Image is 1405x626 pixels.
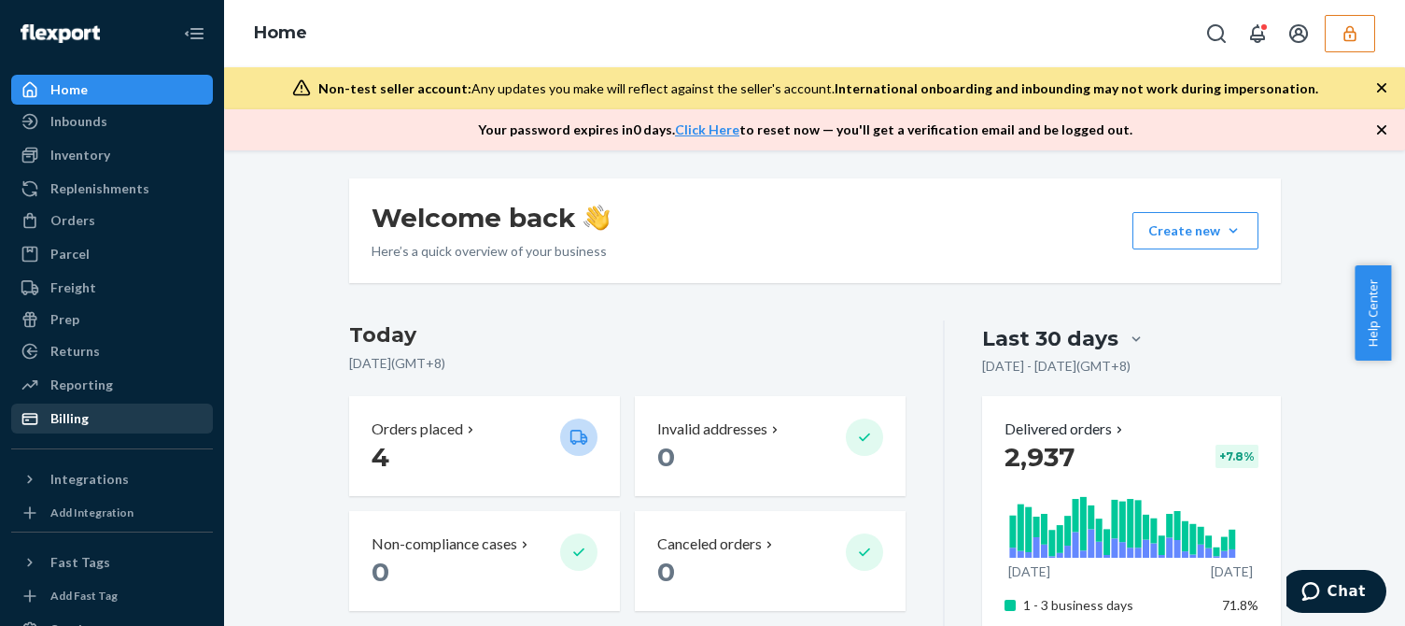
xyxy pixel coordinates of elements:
[982,324,1118,353] div: Last 30 days
[50,278,96,297] div: Freight
[11,140,213,170] a: Inventory
[50,376,113,394] div: Reporting
[11,174,213,204] a: Replenishments
[635,511,906,611] button: Canceled orders 0
[11,370,213,400] a: Reporting
[11,273,213,303] a: Freight
[50,553,110,572] div: Fast Tags
[372,242,610,261] p: Here’s a quick overview of your business
[675,121,739,137] a: Click Here
[657,419,767,440] p: Invalid addresses
[372,201,610,235] h1: Welcome back
[11,502,213,524] a: Add Integration
[50,146,110,164] div: Inventory
[11,464,213,494] button: Integrations
[372,534,517,555] p: Non-compliance cases
[1239,15,1276,52] button: Open notifications
[1280,15,1317,52] button: Open account menu
[11,585,213,607] a: Add Fast Tag
[349,354,906,373] p: [DATE] ( GMT+8 )
[657,534,762,555] p: Canceled orders
[1198,15,1235,52] button: Open Search Box
[21,24,100,43] img: Flexport logo
[318,80,471,96] span: Non-test seller account:
[318,79,1318,98] div: Any updates you make will reflect against the seller's account.
[349,511,620,611] button: Non-compliance cases 0
[1222,597,1258,613] span: 71.8%
[657,556,675,588] span: 0
[349,320,906,350] h3: Today
[11,75,213,105] a: Home
[1023,596,1207,615] p: 1 - 3 business days
[835,80,1318,96] span: International onboarding and inbounding may not work during impersonation.
[239,7,322,61] ol: breadcrumbs
[11,404,213,434] a: Billing
[50,470,129,489] div: Integrations
[50,310,79,329] div: Prep
[11,305,213,334] a: Prep
[372,419,463,440] p: Orders placed
[1005,419,1127,440] button: Delivered orders
[583,205,610,231] img: hand-wave emoji
[11,206,213,235] a: Orders
[1008,562,1050,581] p: [DATE]
[254,22,307,43] a: Home
[176,15,213,52] button: Close Navigation
[50,409,89,428] div: Billing
[50,179,149,198] div: Replenishments
[372,556,389,588] span: 0
[982,357,1131,376] p: [DATE] - [DATE] ( GMT+8 )
[50,112,107,131] div: Inbounds
[635,396,906,496] button: Invalid addresses 0
[11,336,213,366] a: Returns
[657,441,675,473] span: 0
[1286,570,1386,617] iframe: Opens a widget where you can chat to one of our agents
[372,441,389,473] span: 4
[1005,441,1075,473] span: 2,937
[1215,445,1258,468] div: + 7.8 %
[50,80,88,99] div: Home
[50,505,133,520] div: Add Integration
[50,245,90,263] div: Parcel
[1132,212,1258,249] button: Create new
[50,342,100,361] div: Returns
[11,107,213,136] a: Inbounds
[50,211,95,230] div: Orders
[349,396,620,496] button: Orders placed 4
[478,121,1132,139] p: Your password expires in 0 days . to reset now — you'll get a verification email and be logged out.
[1355,265,1391,361] button: Help Center
[1211,562,1253,581] p: [DATE]
[11,548,213,577] button: Fast Tags
[11,239,213,269] a: Parcel
[50,588,118,604] div: Add Fast Tag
